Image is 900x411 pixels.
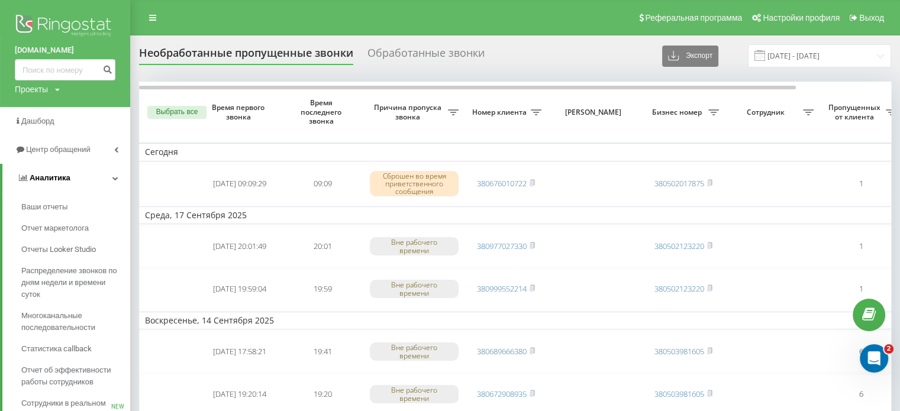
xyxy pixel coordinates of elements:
[281,226,364,267] td: 20:01
[21,239,130,260] a: Отчеты Looker Studio
[208,103,272,121] span: Время первого звонка
[477,389,527,399] a: 380672908935
[370,171,459,197] div: Сброшен во время приветственного сообщения
[654,178,704,189] a: 380502017875
[21,310,124,334] span: Многоканальные последовательности
[147,106,207,119] button: Выбрать все
[654,241,704,251] a: 380502123220
[370,237,459,255] div: Вне рабочего времени
[477,283,527,294] a: 380999552214
[2,164,130,192] a: Аналитика
[21,260,130,305] a: Распределение звонков по дням недели и времени суток
[198,164,281,204] td: [DATE] 09:09:29
[654,283,704,294] a: 380502123220
[21,360,130,393] a: Отчет об эффективности работы сотрудников
[15,59,115,80] input: Поиск по номеру
[21,364,124,388] span: Отчет об эффективности работы сотрудников
[21,305,130,338] a: Многоканальные последовательности
[367,47,485,65] div: Обработанные звонки
[470,108,531,117] span: Номер клиента
[859,13,884,22] span: Выход
[860,344,888,373] iframe: Intercom live chat
[15,44,115,56] a: [DOMAIN_NAME]
[139,47,353,65] div: Необработанные пропущенные звонки
[198,269,281,309] td: [DATE] 19:59:04
[21,343,92,355] span: Статистика callback
[198,226,281,267] td: [DATE] 20:01:49
[291,98,354,126] span: Время последнего звонка
[21,222,89,234] span: Отчет маркетолога
[30,173,70,182] span: Аналитика
[645,13,742,22] span: Реферальная программа
[21,218,130,239] a: Отчет маркетолога
[281,332,364,372] td: 19:41
[281,269,364,309] td: 19:59
[557,108,632,117] span: [PERSON_NAME]
[21,244,96,255] span: Отчеты Looker Studio
[21,338,130,360] a: Статистика callback
[477,346,527,357] a: 380689666380
[21,201,67,213] span: Ваши отчеты
[21,265,124,300] span: Распределение звонков по дням недели и времени суток
[731,108,803,117] span: Сотрудник
[648,108,708,117] span: Бизнес номер
[763,13,840,22] span: Настройки профиля
[477,241,527,251] a: 380977027330
[370,103,448,121] span: Причина пропуска звонка
[370,280,459,297] div: Вне рабочего времени
[654,389,704,399] a: 380503981605
[26,145,91,154] span: Центр обращений
[370,385,459,403] div: Вне рабочего времени
[477,178,527,189] a: 380676010722
[15,83,48,95] div: Проекты
[198,332,281,372] td: [DATE] 17:58:21
[21,196,130,218] a: Ваши отчеты
[281,164,364,204] td: 09:09
[825,103,886,121] span: Пропущенных от клиента
[662,46,718,67] button: Экспорт
[370,342,459,360] div: Вне рабочего времени
[15,12,115,41] img: Ringostat logo
[654,346,704,357] a: 380503981605
[884,344,893,354] span: 2
[21,116,54,125] span: Дашборд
